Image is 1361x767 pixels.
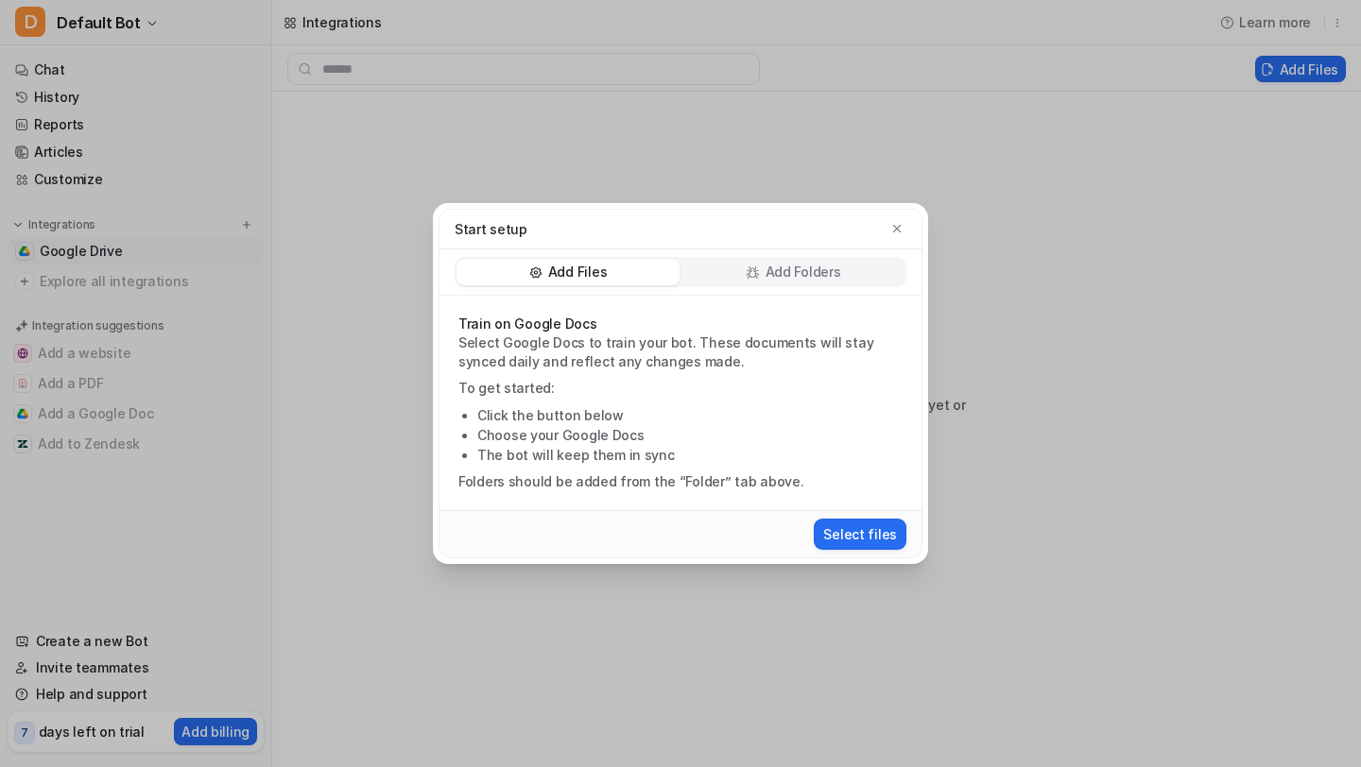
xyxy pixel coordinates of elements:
[548,263,607,281] p: Add Files
[477,425,903,445] li: Choose your Google Docs
[458,472,903,491] p: Folders should be added from the “Folder” tab above.
[766,263,841,281] p: Add Folders
[458,333,903,371] p: Select Google Docs to train your bot. These documents will stay synced daily and reflect any chan...
[458,315,903,333] p: Train on Google Docs
[477,405,903,425] li: Click the button below
[477,445,903,465] li: The bot will keep them in sync
[455,219,527,239] p: Start setup
[814,519,906,550] button: Select files
[458,379,903,398] p: To get started:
